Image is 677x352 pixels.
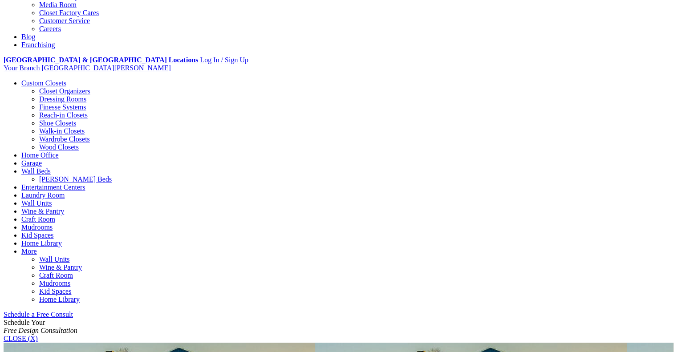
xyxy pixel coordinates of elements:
[21,79,66,87] a: Custom Closets
[21,159,42,167] a: Garage
[41,64,170,72] span: [GEOGRAPHIC_DATA][PERSON_NAME]
[39,111,88,119] a: Reach-in Closets
[21,33,35,40] a: Blog
[200,56,248,64] a: Log In / Sign Up
[39,17,90,24] a: Customer Service
[21,215,55,223] a: Craft Room
[21,199,52,207] a: Wall Units
[39,119,76,127] a: Shoe Closets
[39,103,86,111] a: Finesse Systems
[39,9,99,16] a: Closet Factory Cares
[4,327,77,334] em: Free Design Consultation
[21,151,59,159] a: Home Office
[4,64,40,72] span: Your Branch
[39,1,77,8] a: Media Room
[21,207,64,215] a: Wine & Pantry
[39,279,70,287] a: Mudrooms
[39,271,73,279] a: Craft Room
[39,95,86,103] a: Dressing Rooms
[39,295,80,303] a: Home Library
[39,135,90,143] a: Wardrobe Closets
[21,239,62,247] a: Home Library
[21,223,53,231] a: Mudrooms
[4,335,38,342] a: CLOSE (X)
[4,64,171,72] a: Your Branch [GEOGRAPHIC_DATA][PERSON_NAME]
[21,41,55,49] a: Franchising
[39,175,112,183] a: [PERSON_NAME] Beds
[21,183,85,191] a: Entertainment Centers
[21,167,51,175] a: Wall Beds
[39,255,69,263] a: Wall Units
[4,56,198,64] a: [GEOGRAPHIC_DATA] & [GEOGRAPHIC_DATA] Locations
[4,319,77,334] span: Schedule Your
[21,247,37,255] a: More menu text will display only on big screen
[21,191,65,199] a: Laundry Room
[39,287,71,295] a: Kid Spaces
[39,87,90,95] a: Closet Organizers
[39,143,79,151] a: Wood Closets
[39,263,82,271] a: Wine & Pantry
[4,311,73,318] a: Schedule a Free Consult (opens a dropdown menu)
[39,25,61,32] a: Careers
[21,231,53,239] a: Kid Spaces
[39,127,85,135] a: Walk-in Closets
